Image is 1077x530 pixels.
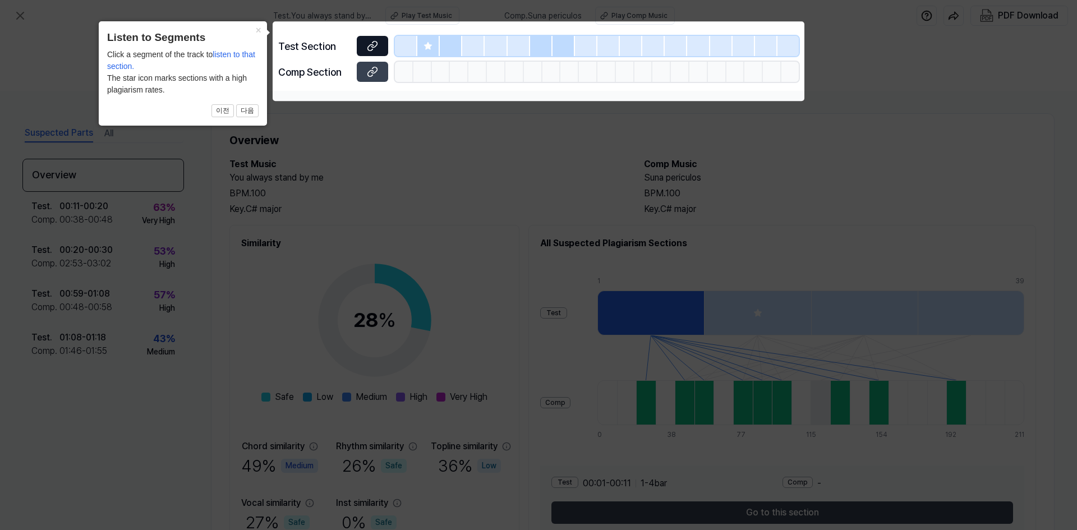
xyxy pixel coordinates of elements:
[107,49,259,96] div: Click a segment of the track to The star icon marks sections with a high plagiarism rates.
[236,104,259,118] button: 다음
[107,30,259,46] header: Listen to Segments
[278,64,350,80] div: Comp Section
[249,21,267,37] button: Close
[278,39,350,54] div: Test Section
[211,104,234,118] button: 이전
[107,50,255,71] span: listen to that section.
